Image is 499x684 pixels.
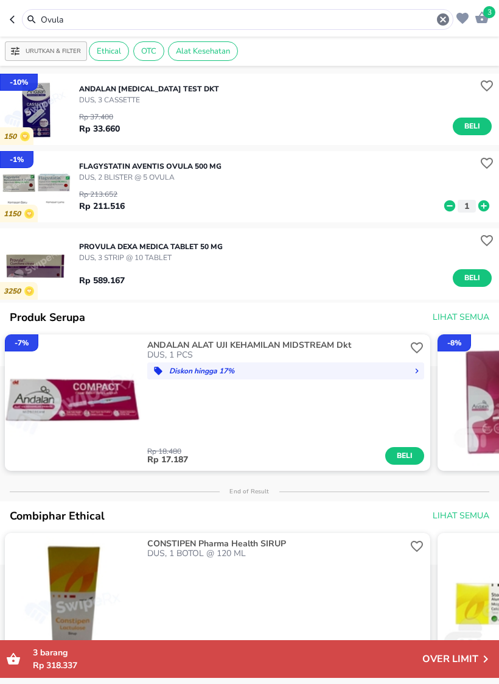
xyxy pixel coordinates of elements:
[89,41,129,61] div: Ethical
[79,241,223,252] p: PROVULA Dexa Medica TABLET 50 MG
[385,447,424,465] button: Beli
[79,252,223,263] p: DUS, 3 STRIP @ 10 TABLET
[147,549,408,559] p: DUS, 1 BOTOL @ 120 ML
[79,94,219,105] p: DUS, 3 CASSETTE
[79,172,222,183] p: DUS, 2 BLISTER @ 5 OVULA
[5,533,141,669] img: ID104129-1.3f97fc9f-598b-4e65-9f95-04d810f2a13b.jpeg
[462,120,483,133] span: Beli
[394,450,415,462] span: Beli
[168,41,238,61] div: Alat Kesehatan
[462,272,483,284] span: Beli
[147,455,386,465] p: Rp 17.187
[220,487,279,496] p: End of Result
[5,334,141,471] img: ID125849-1.d685be0d-7102-48e8-b63f-c70d38bdea80.jpeg
[33,647,38,658] span: 3
[79,111,120,122] p: Rp 37.400
[79,161,222,172] p: FLAGYSTATIN Aventis OVULA 500 MG
[79,274,125,287] p: Rp 589.167
[472,7,489,26] button: 3
[79,83,219,94] p: ANDALAN [MEDICAL_DATA] TEST Dkt
[453,118,492,135] button: Beli
[4,210,24,219] p: 1150
[147,340,405,350] p: ANDALAN ALAT UJI KEHAMILAN MIDSTREAM Dkt
[133,41,164,61] div: OTC
[33,646,422,659] p: barang
[5,41,87,61] button: Urutkan & Filter
[147,350,408,360] p: DUS, 1 PCS
[4,132,20,141] p: 150
[453,269,492,287] button: Beli
[433,310,489,325] span: Lihat Semua
[15,337,29,348] p: - 7 %
[147,362,425,379] button: Diskon hingga 17%
[428,306,492,329] button: Lihat Semua
[10,154,24,165] p: - 1 %
[10,77,28,88] p: - 10 %
[89,46,128,57] span: Ethical
[79,189,125,200] p: Rp 213.652
[483,6,495,18] span: 3
[458,200,476,213] button: 1
[26,47,81,56] p: Urutkan & Filter
[428,505,492,527] button: Lihat Semua
[4,287,24,296] p: 3250
[147,448,386,455] p: Rp 18.480
[79,200,125,213] p: Rp 211.516
[40,13,436,26] input: Cari 4000+ produk di sini
[169,46,237,57] span: Alat Kesehatan
[33,660,77,671] span: Rp 318.337
[461,200,472,213] p: 1
[447,337,461,348] p: - 8 %
[152,365,420,378] span: Diskon hingga 17%
[147,539,405,549] p: CONSTIPEN Pharma Health SIRUP
[433,509,489,524] span: Lihat Semua
[79,122,120,135] p: Rp 33.660
[134,46,164,57] span: OTC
